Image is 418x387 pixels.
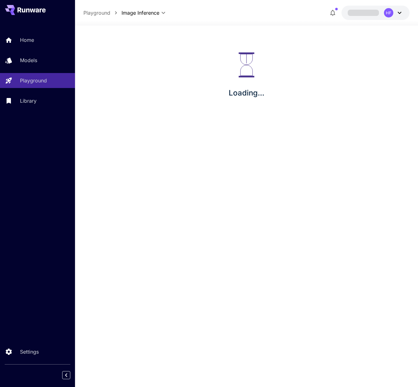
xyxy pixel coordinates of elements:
p: Loading... [229,87,264,99]
a: Playground [83,9,110,17]
div: HF [384,8,393,17]
p: Playground [20,77,47,84]
nav: breadcrumb [83,9,122,17]
button: HF [341,6,410,20]
p: Models [20,56,37,64]
p: Library [20,97,37,105]
div: Collapse sidebar [67,370,75,381]
button: Collapse sidebar [62,371,70,379]
span: Image Inference [122,9,159,17]
p: Settings [20,348,39,355]
p: Home [20,36,34,44]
